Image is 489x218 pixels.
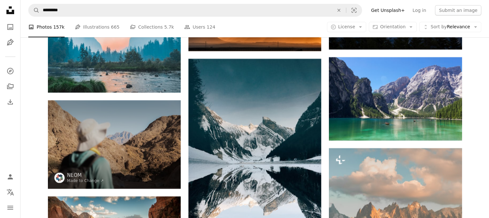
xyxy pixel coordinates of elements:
span: 124 [207,23,215,31]
form: Find visuals sitewide [28,4,362,17]
a: NEOM [67,172,104,178]
span: Orientation [380,24,405,29]
a: Download History [4,95,17,108]
a: Collections 5.7k [130,17,174,37]
a: Made to Change ↗ [67,178,104,183]
button: License [327,22,367,32]
a: wide angle photo of boat on body of water [329,96,462,102]
span: Sort by [430,24,447,29]
img: a person with a backpack looking at mountains [48,100,181,189]
img: Go to NEOM's profile [54,173,65,183]
a: Photos [4,21,17,33]
a: Explore [4,65,17,77]
img: wide angle photo of boat on body of water [329,57,462,141]
button: Menu [4,201,17,214]
a: snow-covered mountain near lake under blue sky [188,145,321,150]
button: Submit an image [435,5,481,15]
a: Home — Unsplash [4,4,17,18]
a: Get Unsplash+ [367,5,409,15]
span: Relevance [430,24,470,30]
a: Illustrations 665 [75,17,120,37]
button: Visual search [346,4,362,16]
span: 5.7k [164,23,174,31]
a: Log in [409,5,430,15]
a: Illustrations [4,36,17,49]
a: Users 124 [184,17,215,37]
button: Language [4,186,17,199]
button: Clear [332,4,346,16]
span: License [338,24,355,29]
a: body of water surrounded by trees [48,45,181,51]
a: Log in / Sign up [4,170,17,183]
span: 665 [111,23,120,31]
img: body of water surrounded by trees [48,4,181,93]
button: Sort byRelevance [419,22,481,32]
button: Orientation [369,22,417,32]
a: Collections [4,80,17,93]
button: Search Unsplash [29,4,40,16]
a: a person with a backpack looking at mountains [48,141,181,147]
